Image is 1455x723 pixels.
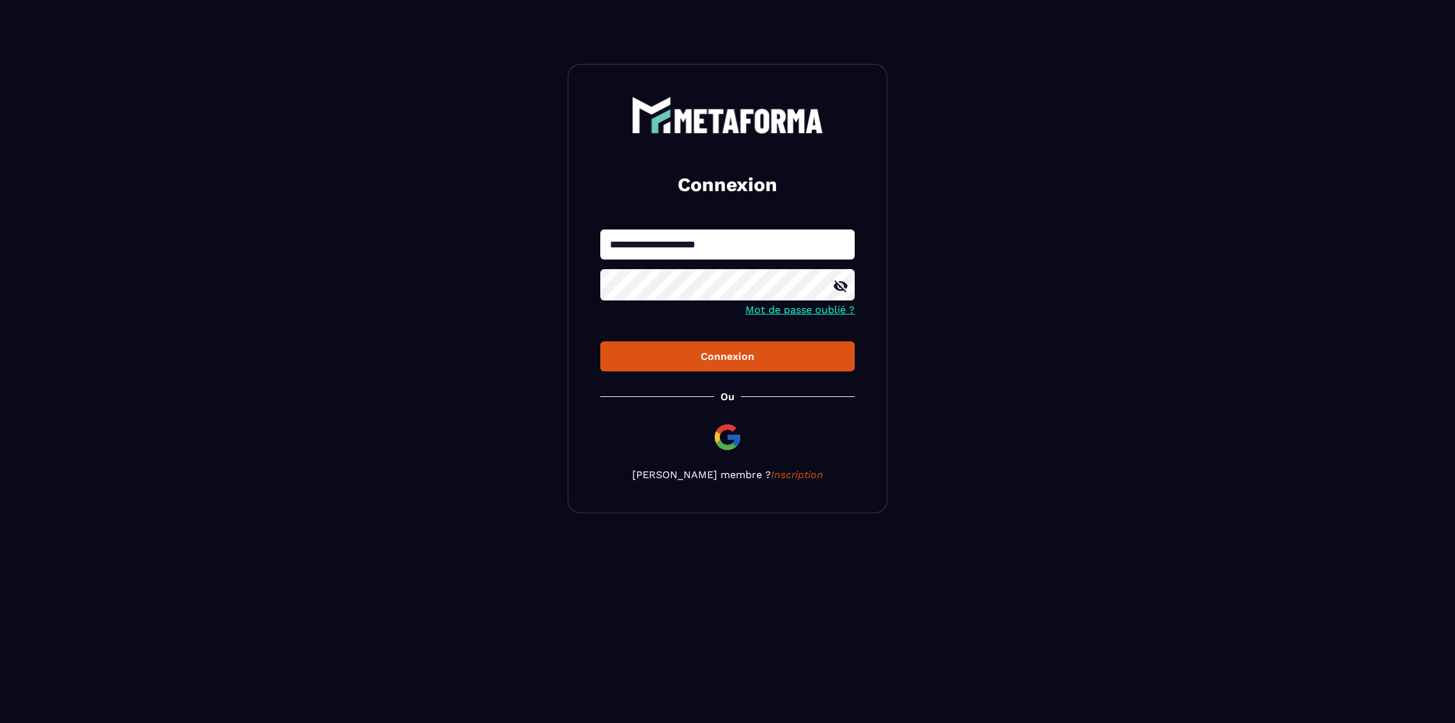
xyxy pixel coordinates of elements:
a: Mot de passe oublié ? [745,304,855,316]
a: Inscription [771,469,823,481]
p: [PERSON_NAME] membre ? [600,469,855,481]
h2: Connexion [616,172,839,198]
button: Connexion [600,341,855,371]
img: logo [632,97,823,134]
p: Ou [720,391,735,403]
a: logo [600,97,855,134]
div: Connexion [611,350,844,362]
img: google [712,422,743,453]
